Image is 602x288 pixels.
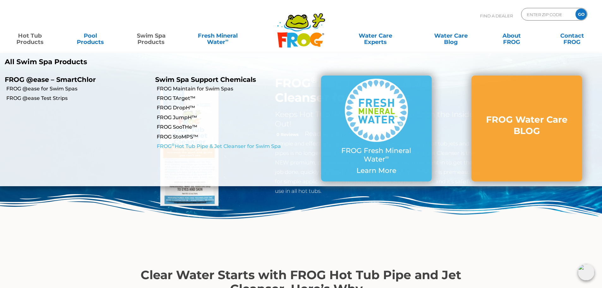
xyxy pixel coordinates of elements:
[526,10,569,19] input: Zip Code Form
[334,79,419,178] a: FROG Fresh Mineral Water∞ Learn More
[6,95,150,102] a: FROG @ease Test Strips
[157,124,301,131] a: FROG SooTHe™
[157,85,301,92] a: FROG Maintain for Swim Spas
[549,29,596,42] a: ContactFROG
[488,29,535,42] a: AboutFROG
[128,29,175,42] a: Swim SpaProducts
[575,9,587,20] input: GO
[67,29,114,42] a: PoolProducts
[427,29,474,42] a: Water CareBlog
[157,133,301,140] a: FROG StoMPS™
[6,85,150,92] a: FROG @ease for Swim Spas
[334,167,419,175] p: Learn More
[225,38,228,43] sup: ∞
[157,143,301,150] a: FROG®Hot Tub Pipe & Jet Cleanser for Swim Spa
[188,29,247,42] a: Fresh MineralWater∞
[578,264,594,280] img: openIcon
[484,114,569,143] a: FROG Water Care BLOG
[484,114,569,137] h3: FROG Water Care BLOG
[334,147,419,163] p: FROG Fresh Mineral Water
[157,104,301,111] a: FROG DropH™
[385,154,389,160] sup: ∞
[5,76,146,83] p: FROG @ease – SmartChlor
[155,76,256,83] a: Swim Spa Support Chemicals
[157,95,301,102] a: FROG TArget™
[337,29,414,42] a: Water CareExperts
[480,8,513,24] p: Find A Dealer
[6,29,53,42] a: Hot TubProducts
[172,142,175,147] sup: ®
[5,58,296,66] a: All Swim Spa Products
[157,114,301,121] a: FROG JumpH™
